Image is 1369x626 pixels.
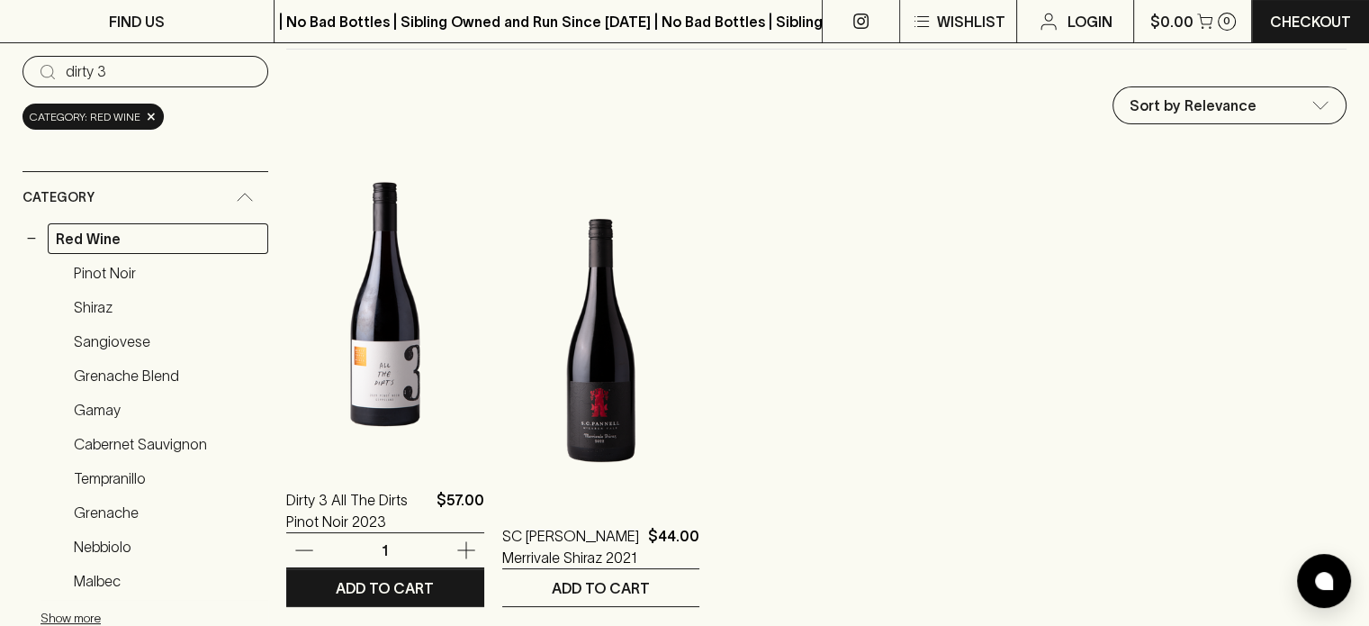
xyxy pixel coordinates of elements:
[1130,95,1256,116] p: Sort by Relevance
[1067,11,1112,32] p: Login
[364,540,407,560] p: 1
[30,108,140,126] span: Category: red wine
[66,429,268,459] a: Cabernet Sauvignon
[1270,11,1351,32] p: Checkout
[502,569,700,606] button: ADD TO CART
[1223,16,1230,26] p: 0
[336,577,434,599] p: ADD TO CART
[109,11,165,32] p: FIND US
[23,230,41,248] button: −
[552,577,650,599] p: ADD TO CART
[66,497,268,528] a: Grenache
[66,566,268,596] a: Malbec
[66,395,268,425] a: Gamay
[23,172,268,223] div: Category
[48,223,268,254] a: Red Wine
[648,525,699,568] p: $44.00
[146,107,157,126] span: ×
[437,489,484,532] p: $57.00
[502,183,700,498] img: SC Pannell Merrivale Shiraz 2021
[286,147,484,462] img: Dirty 3 All The Dirts Pinot Noir 2023
[66,258,268,288] a: Pinot Noir
[66,58,254,86] input: Try “Pinot noir”
[286,489,429,532] a: Dirty 3 All The Dirts Pinot Noir 2023
[286,569,484,606] button: ADD TO CART
[1315,572,1333,590] img: bubble-icon
[502,525,642,568] a: SC [PERSON_NAME] Merrivale Shiraz 2021
[66,531,268,562] a: Nebbiolo
[1113,87,1346,123] div: Sort by Relevance
[66,463,268,494] a: Tempranillo
[66,292,268,322] a: Shiraz
[23,186,95,209] span: Category
[1150,11,1193,32] p: $0.00
[936,11,1004,32] p: Wishlist
[66,360,268,391] a: Grenache Blend
[66,326,268,357] a: Sangiovese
